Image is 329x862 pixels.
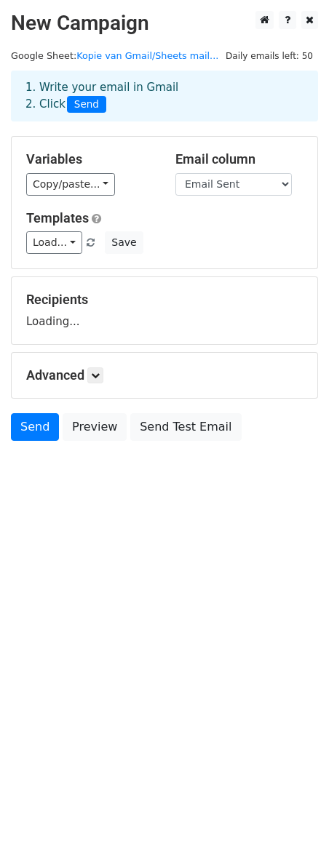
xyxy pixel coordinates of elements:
span: Send [67,96,106,113]
h5: Variables [26,151,154,167]
a: Templates [26,210,89,226]
h2: New Campaign [11,11,318,36]
h5: Email column [175,151,303,167]
span: Daily emails left: 50 [221,48,318,64]
h5: Advanced [26,367,303,383]
h5: Recipients [26,292,303,308]
a: Load... [26,231,82,254]
div: Loading... [26,292,303,330]
small: Google Sheet: [11,50,218,61]
a: Copy/paste... [26,173,115,196]
a: Send Test Email [130,413,241,441]
a: Preview [63,413,127,441]
a: Daily emails left: 50 [221,50,318,61]
button: Save [105,231,143,254]
a: Send [11,413,59,441]
div: 1. Write your email in Gmail 2. Click [15,79,314,113]
a: Kopie van Gmail/Sheets mail... [76,50,218,61]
